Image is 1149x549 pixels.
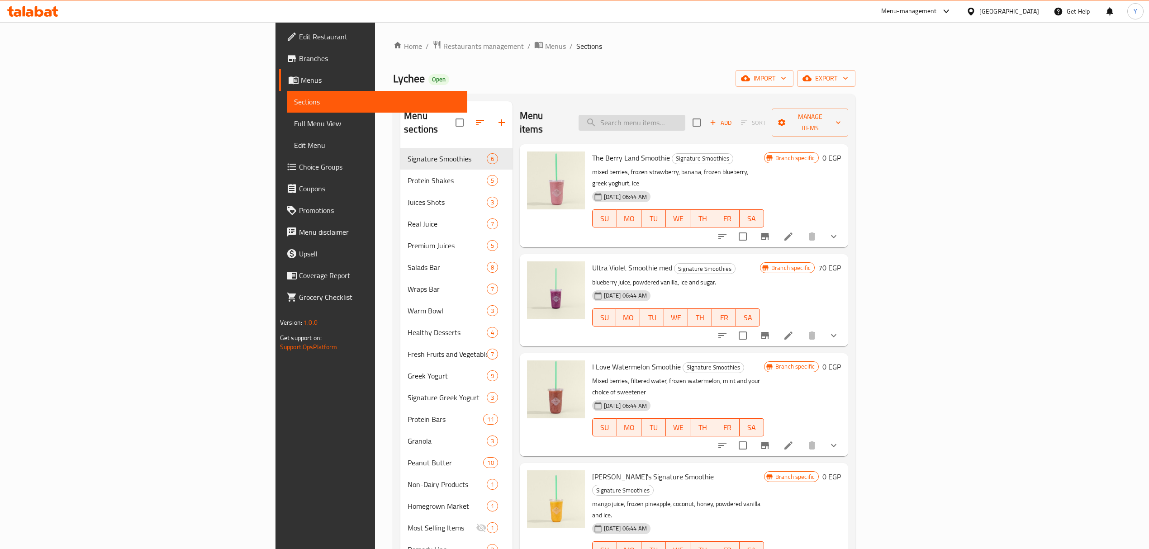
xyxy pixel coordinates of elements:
span: 11 [484,415,497,424]
span: 5 [487,241,498,250]
div: Non-Dairy Products1 [400,473,513,495]
a: Edit menu item [783,231,794,242]
span: Signature Smoothies [408,153,486,164]
a: Sections [287,91,467,113]
span: 7 [487,350,498,359]
span: WE [668,311,684,324]
span: export [804,73,848,84]
span: Menus [545,41,566,52]
span: TH [694,212,711,225]
span: 5 [487,176,498,185]
li: / [570,41,573,52]
span: 6 [487,155,498,163]
span: 4 [487,328,498,337]
span: 8 [487,263,498,272]
button: show more [823,325,845,346]
div: items [487,153,498,164]
span: SA [740,311,756,324]
a: Restaurants management [432,40,524,52]
div: items [487,218,498,229]
span: Get support on: [280,332,322,344]
span: Signature Smoothies [593,485,653,496]
span: Manage items [779,111,841,134]
div: Salads Bar8 [400,256,513,278]
div: Peanut Butter [408,457,483,468]
div: items [487,262,498,273]
span: Menu disclaimer [299,227,460,237]
nav: breadcrumb [393,40,855,52]
button: export [797,70,855,87]
button: delete [801,325,823,346]
a: Choice Groups [279,156,467,178]
span: Grocery Checklist [299,292,460,303]
div: Juices Shots3 [400,191,513,213]
span: FR [719,421,736,434]
button: Branch-specific-item [754,325,776,346]
button: delete [801,435,823,456]
span: Protein Bars [408,414,483,425]
span: Select to update [733,436,752,455]
span: Promotions [299,205,460,216]
span: TH [694,421,711,434]
img: Lychee's Signature Smoothie [527,470,585,528]
div: Signature Greek Yogurt3 [400,387,513,408]
a: Promotions [279,199,467,221]
span: Signature Smoothies [674,264,735,274]
button: WE [666,418,690,436]
div: items [487,349,498,360]
a: Edit menu item [783,440,794,451]
span: 7 [487,220,498,228]
span: The Berry Land Smoothie [592,151,670,165]
span: Edit Menu [294,140,460,151]
span: [DATE] 06:44 AM [600,402,650,410]
span: 3 [487,393,498,402]
span: [PERSON_NAME]'s Signature Smoothie [592,470,714,483]
a: Edit Restaurant [279,26,467,47]
span: Add [708,118,733,128]
div: Juices Shots [408,197,486,208]
span: 3 [487,198,498,207]
img: I Love Watermelon Smoothie [527,360,585,418]
span: Sort sections [469,112,491,133]
div: items [487,197,498,208]
span: Most Selling Items [408,522,475,533]
h6: 0 EGP [822,470,841,483]
div: items [487,522,498,533]
span: Protein Shakes [408,175,486,186]
button: TU [641,209,666,227]
span: Salads Bar [408,262,486,273]
span: Signature Greek Yogurt [408,392,486,403]
button: Add section [491,112,513,133]
button: Branch-specific-item [754,435,776,456]
button: sort-choices [712,435,733,456]
div: items [487,284,498,294]
div: Healthy Desserts4 [400,322,513,343]
img: Ultra Violet Smoothie med [527,261,585,319]
span: Select to update [733,326,752,345]
div: Granola3 [400,430,513,452]
div: items [487,435,498,446]
span: FR [716,311,732,324]
div: [GEOGRAPHIC_DATA] [979,6,1039,16]
span: Select section [687,113,706,132]
div: items [483,457,498,468]
button: delete [801,226,823,247]
div: Real Juice [408,218,486,229]
button: FR [712,308,736,327]
span: Warm Bowl [408,305,486,316]
span: TU [644,311,660,324]
div: items [487,240,498,251]
span: SU [596,421,613,434]
button: SA [740,209,764,227]
span: Ultra Violet Smoothie med [592,261,672,274]
div: Peanut Butter10 [400,452,513,473]
span: 1 [487,524,498,532]
div: items [487,479,498,490]
span: Greek Yogurt [408,370,486,381]
button: SA [740,418,764,436]
span: Full Menu View [294,118,460,129]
